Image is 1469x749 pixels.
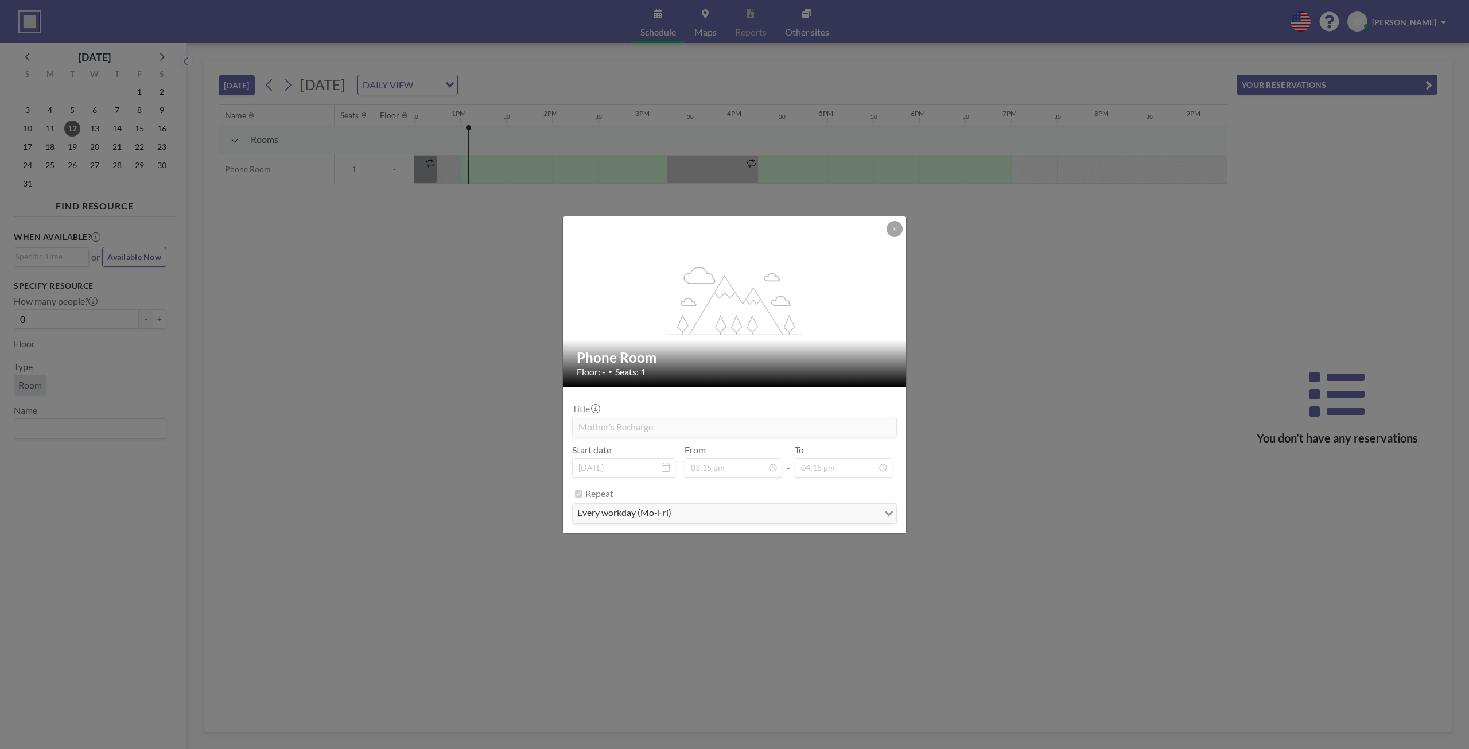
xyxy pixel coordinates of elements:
span: - [787,448,790,474]
span: Seats: 1 [615,366,646,378]
g: flex-grow: 1.2; [667,266,803,335]
span: • [608,367,612,376]
label: Title [572,403,599,414]
div: Search for option [573,504,896,523]
label: To [795,444,804,456]
label: Start date [572,444,611,456]
h2: Phone Room [577,349,893,366]
span: every workday (Mo-Fri) [575,506,674,521]
label: From [685,444,706,456]
input: (No title) [573,417,896,437]
label: Repeat [585,488,613,499]
input: Search for option [675,506,877,521]
span: Floor: - [577,366,605,378]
